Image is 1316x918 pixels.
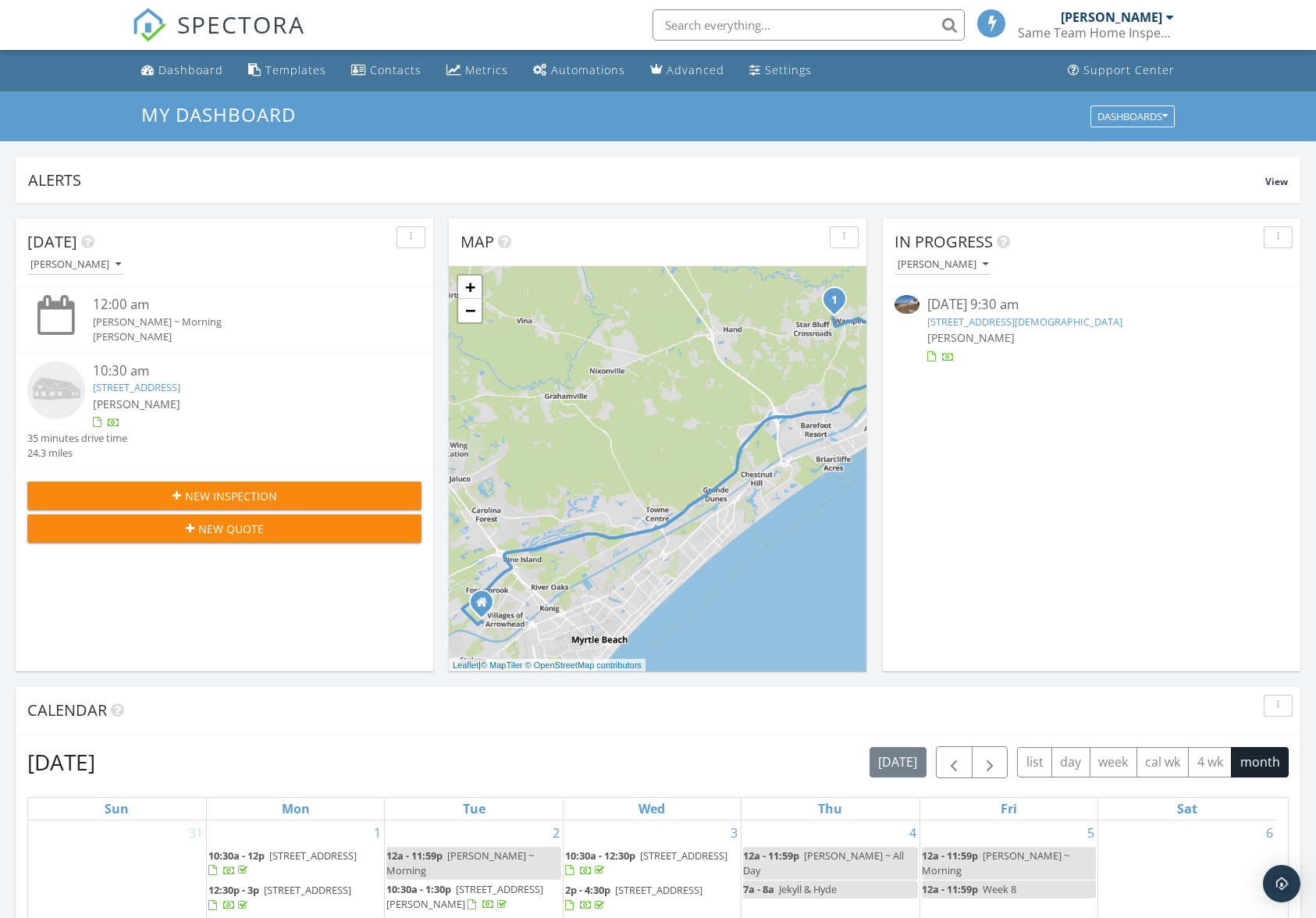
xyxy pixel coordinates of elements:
[779,882,837,896] span: Jekyll & Hyde
[1061,9,1162,25] div: [PERSON_NAME]
[93,361,389,381] div: 10:30 am
[1083,62,1175,77] div: Support Center
[458,299,482,322] a: Zoom out
[1051,747,1090,777] button: day
[27,482,421,510] button: New Inspection
[264,883,351,897] span: [STREET_ADDRESS]
[765,62,812,77] div: Settings
[440,56,514,85] a: Metrics
[927,295,1256,315] div: [DATE] 9:30 am
[972,746,1008,778] button: Next month
[185,488,277,504] span: New Inspection
[1017,747,1052,777] button: list
[132,8,166,42] img: The Best Home Inspection Software - Spectora
[27,446,127,461] div: 24.3 miles
[565,881,739,915] a: 2p - 4:30p [STREET_ADDRESS]
[550,820,563,845] a: Go to September 2, 2025
[1136,747,1190,777] button: cal wk
[936,746,973,778] button: Previous month
[525,660,642,670] a: © OpenStreetMap contributors
[27,514,421,543] button: New Quote
[927,315,1122,329] a: [STREET_ADDRESS][DEMOGRAPHIC_DATA]
[1265,175,1288,188] span: View
[1231,747,1289,777] button: month
[27,254,124,276] button: [PERSON_NAME]
[1174,798,1200,820] a: Saturday
[922,882,978,896] span: 12a - 11:59p
[208,849,265,863] span: 10:30a - 12p
[1097,111,1168,122] div: Dashboards
[30,259,121,270] div: [PERSON_NAME]
[667,62,724,77] div: Advanced
[93,380,180,394] a: [STREET_ADDRESS]
[386,882,543,911] a: 10:30a - 1:30p [STREET_ADDRESS][PERSON_NAME]
[208,883,351,912] a: 12:30p - 3p [STREET_ADDRESS]
[1062,56,1181,85] a: Support Center
[177,8,305,41] span: SPECTORA
[922,849,978,863] span: 12a - 11:59p
[453,660,478,670] a: Leaflet
[28,169,1265,190] div: Alerts
[93,397,180,411] span: [PERSON_NAME]
[870,747,927,777] button: [DATE]
[565,883,702,912] a: 2p - 4:30p [STREET_ADDRESS]
[895,295,919,314] img: 9529997%2Fcover_photos%2FDFvaEoOcA5okrTrfltjv%2Fsmall.jpg
[895,254,991,276] button: [PERSON_NAME]
[132,21,305,54] a: SPECTORA
[615,883,702,897] span: [STREET_ADDRESS]
[386,849,443,863] span: 12a - 11:59p
[208,847,382,881] a: 10:30a - 12p [STREET_ADDRESS]
[1090,747,1137,777] button: week
[998,798,1020,820] a: Friday
[551,62,625,77] div: Automations
[386,882,451,896] span: 10:30a - 1:30p
[565,849,727,877] a: 10:30a - 12:30p [STREET_ADDRESS]
[27,231,77,252] span: [DATE]
[1084,820,1097,845] a: Go to September 5, 2025
[27,361,421,461] a: 10:30 am [STREET_ADDRESS] [PERSON_NAME] 35 minutes drive time 24.3 miles
[635,798,668,820] a: Wednesday
[906,820,919,845] a: Go to September 4, 2025
[27,746,95,777] h2: [DATE]
[386,882,543,911] span: [STREET_ADDRESS][PERSON_NAME]
[565,847,739,881] a: 10:30a - 12:30p [STREET_ADDRESS]
[983,882,1016,896] span: Week 8
[386,881,560,914] a: 10:30a - 1:30p [STREET_ADDRESS][PERSON_NAME]
[895,231,993,252] span: In Progress
[481,660,523,670] a: © MapTiler
[640,849,727,863] span: [STREET_ADDRESS]
[449,659,646,672] div: |
[198,521,264,537] span: New Quote
[242,56,333,85] a: Templates
[279,798,313,820] a: Monday
[1263,865,1300,902] div: Open Intercom Messenger
[465,62,508,77] div: Metrics
[186,820,206,845] a: Go to August 31, 2025
[831,295,838,306] i: 1
[208,849,357,877] a: 10:30a - 12p [STREET_ADDRESS]
[527,56,631,85] a: Automations (Basic)
[158,62,223,77] div: Dashboard
[482,602,491,611] div: 713 Kennoway ct, Myrtle Beach SC 29579
[565,849,635,863] span: 10:30a - 12:30p
[1263,820,1276,845] a: Go to September 6, 2025
[898,259,988,270] div: [PERSON_NAME]
[370,62,421,77] div: Contacts
[93,295,389,315] div: 12:00 am
[27,699,107,721] span: Calendar
[834,299,844,308] div: 2133 Carries Lane Rd, Longs, SC 29568
[208,881,382,915] a: 12:30p - 3p [STREET_ADDRESS]
[460,798,489,820] a: Tuesday
[927,330,1015,345] span: [PERSON_NAME]
[1090,105,1175,127] button: Dashboards
[743,56,818,85] a: Settings
[101,798,132,820] a: Sunday
[345,56,428,85] a: Contacts
[93,315,389,329] div: [PERSON_NAME] ~ Morning
[922,849,1069,877] span: [PERSON_NAME] ~ Morning
[1188,747,1232,777] button: 4 wk
[1018,25,1174,41] div: Same Team Home Inspections
[653,9,965,41] input: Search everything...
[743,849,904,877] span: [PERSON_NAME] ~ All Day
[135,56,229,85] a: Dashboard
